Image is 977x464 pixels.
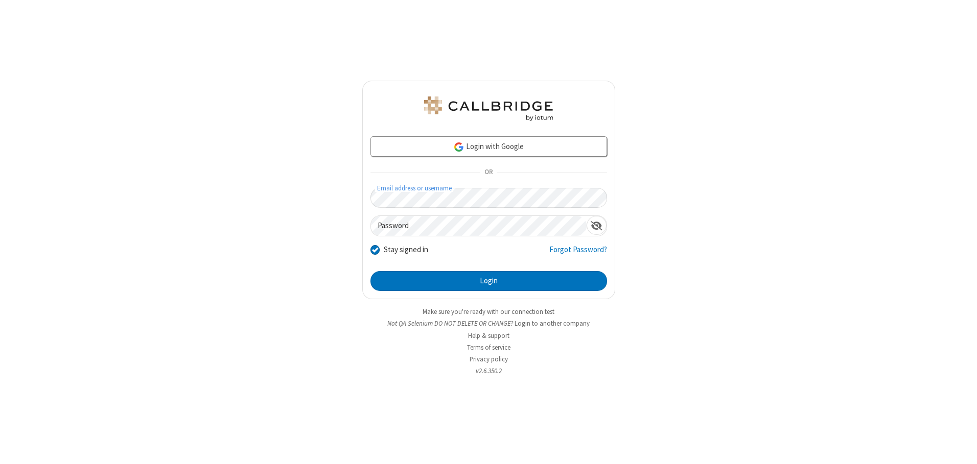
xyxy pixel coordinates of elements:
a: Forgot Password? [549,244,607,263]
a: Terms of service [467,343,510,352]
a: Privacy policy [470,355,508,363]
div: Show password [587,216,607,235]
a: Help & support [468,331,509,340]
input: Password [371,216,587,236]
img: QA Selenium DO NOT DELETE OR CHANGE [422,96,555,121]
span: OR [480,165,497,180]
button: Login to another company [515,319,590,328]
label: Stay signed in [384,244,428,256]
a: Login with Google [370,136,607,157]
button: Login [370,271,607,291]
a: Make sure you're ready with our connection test [423,307,554,316]
img: google-icon.png [453,141,464,153]
li: Not QA Selenium DO NOT DELETE OR CHANGE? [362,319,615,328]
input: Email address or username [370,188,607,208]
li: v2.6.350.2 [362,366,615,376]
